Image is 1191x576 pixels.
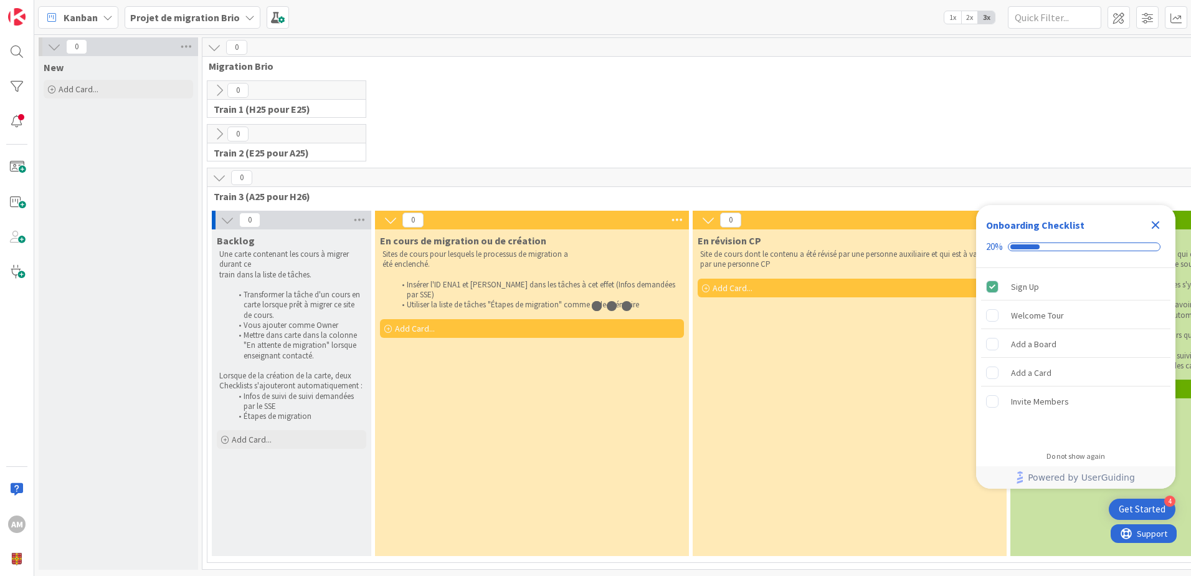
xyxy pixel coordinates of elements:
div: Footer [976,466,1175,489]
span: Add Card... [232,434,272,445]
span: 2x [961,11,978,24]
span: Train 1 (H25 pour E25) [214,103,350,115]
span: New [44,61,64,74]
div: Welcome Tour is incomplete. [981,302,1170,329]
div: Sign Up [1011,279,1039,294]
li: Insérer l'ID ENA1 et [PERSON_NAME] dans les tâches à cet effet (Infos demandées par SSE) [395,280,682,300]
div: Checklist progress: 20% [986,241,1165,252]
span: 0 [402,213,424,228]
span: 0 [227,83,249,98]
span: En cours de migration ou de création [380,234,546,247]
div: Close Checklist [1146,215,1165,235]
div: Checklist items [976,268,1175,443]
span: 0 [720,213,741,228]
p: Une carte contenant les cours à migrer durant ce [219,249,364,270]
div: Invite Members [1011,394,1069,409]
span: 0 [239,213,260,228]
span: Backlog [217,234,255,247]
div: Checklist Container [976,205,1175,489]
span: Add Card... [59,84,98,95]
div: Invite Members is incomplete. [981,388,1170,415]
span: 0 [66,39,87,54]
div: Add a Card [1011,365,1051,380]
div: 20% [986,241,1003,252]
b: Projet de migration Brio [130,11,240,24]
img: Visit kanbanzone.com [8,8,26,26]
li: Vous ajouter comme Owner [232,320,364,330]
p: Sites de cours pour lesquels le processus de migration a [382,249,681,259]
li: Étapes de migration [232,411,364,421]
p: Lorsque de la création de la carte, deux Checklists s'ajouteront automatiquement : [219,371,364,391]
span: Kanban [64,10,98,25]
li: Infos de suivi de suivi demandées par le SSE [232,391,364,412]
div: AM [8,516,26,533]
span: En révision CP [698,234,761,247]
span: Add Card... [395,323,435,334]
div: Add a Board is incomplete. [981,330,1170,358]
li: Utiliser la liste de tâches "Étapes de migration" comme aide-mémoire [395,300,682,310]
span: 0 [227,127,249,142]
span: 1x [944,11,961,24]
div: Get Started [1119,503,1165,516]
div: Sign Up is complete. [981,273,1170,300]
div: Onboarding Checklist [986,218,1084,233]
div: Open Get Started checklist, remaining modules: 4 [1109,499,1175,520]
input: Quick Filter... [1008,6,1101,29]
div: Welcome Tour [1011,308,1064,323]
span: Support [26,2,57,17]
a: Powered by UserGuiding [982,466,1169,489]
span: 0 [231,170,252,185]
p: été enclenché. [382,259,681,269]
span: 3x [978,11,995,24]
div: Add a Board [1011,337,1056,352]
li: Transformer la tâche d'un cours en carte lorsque prêt à migrer ce site de cours. [232,290,364,320]
img: avatar [8,550,26,568]
span: Train 2 (E25 pour A25) [214,146,350,159]
p: Site de cours dont le contenu a été révisé par une personne auxiliaire et qui est à valider par u... [700,249,999,270]
span: 0 [226,40,247,55]
li: Mettre dans carte dans la colonne "En attente de migration" lorsque enseignant contacté. [232,330,364,361]
div: Add a Card is incomplete. [981,359,1170,386]
div: 4 [1164,496,1175,507]
p: train dans la liste de tâches. [219,270,364,280]
span: Powered by UserGuiding [1028,470,1135,485]
div: Do not show again [1046,451,1105,461]
span: Add Card... [713,282,752,294]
